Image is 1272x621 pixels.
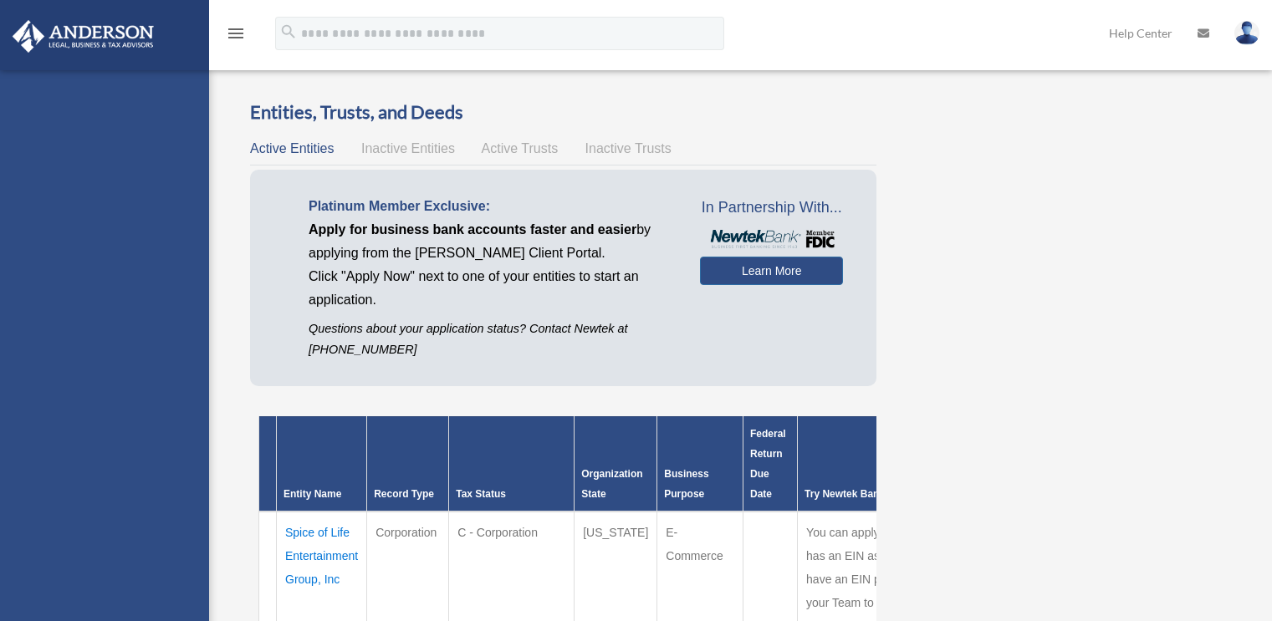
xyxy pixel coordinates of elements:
[279,23,298,41] i: search
[585,141,672,155] span: Inactive Trusts
[226,29,246,43] a: menu
[361,141,455,155] span: Inactive Entities
[657,416,743,512] th: Business Purpose
[277,416,367,512] th: Entity Name
[8,20,159,53] img: Anderson Advisors Platinum Portal
[250,99,876,125] h3: Entities, Trusts, and Deeds
[309,318,675,360] p: Questions about your application status? Contact Newtek at [PHONE_NUMBER]
[309,265,675,312] p: Click "Apply Now" next to one of your entities to start an application.
[700,195,843,221] span: In Partnership With...
[700,257,843,285] a: Learn More
[743,416,798,512] th: Federal Return Due Date
[367,416,449,512] th: Record Type
[250,141,334,155] span: Active Entities
[309,218,675,265] p: by applying from the [PERSON_NAME] Client Portal.
[309,222,636,237] span: Apply for business bank accounts faster and easier
[449,416,575,512] th: Tax Status
[805,484,971,504] div: Try Newtek Bank
[708,230,835,248] img: NewtekBankLogoSM.png
[575,416,657,512] th: Organization State
[226,23,246,43] i: menu
[1234,21,1259,45] img: User Pic
[482,141,559,155] span: Active Trusts
[309,195,675,218] p: Platinum Member Exclusive:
